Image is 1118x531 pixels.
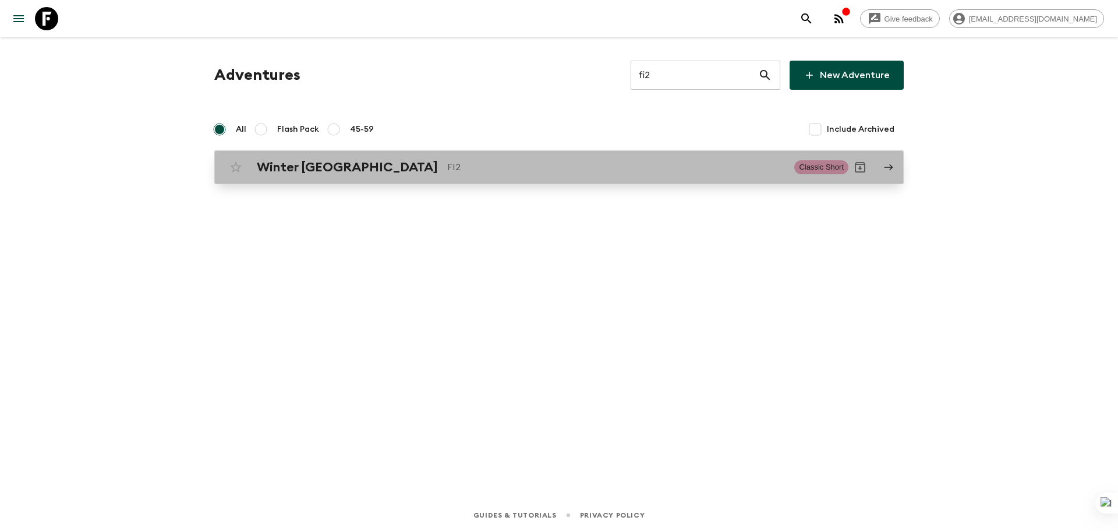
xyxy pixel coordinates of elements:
div: [EMAIL_ADDRESS][DOMAIN_NAME] [949,9,1104,28]
span: Include Archived [827,124,894,135]
a: Guides & Tutorials [473,509,557,522]
a: Privacy Policy [580,509,645,522]
h1: Adventures [214,64,300,87]
a: Winter [GEOGRAPHIC_DATA]FI2Classic ShortArchive [214,150,904,184]
span: 45-59 [350,124,374,135]
span: [EMAIL_ADDRESS][DOMAIN_NAME] [963,15,1103,23]
button: search adventures [795,7,818,30]
span: Give feedback [878,15,939,23]
span: Classic Short [794,160,848,174]
button: menu [7,7,30,30]
h2: Winter [GEOGRAPHIC_DATA] [257,160,438,175]
input: e.g. AR1, Argentina [631,59,758,92]
a: Give feedback [860,9,940,28]
span: Flash Pack [277,124,319,135]
button: Archive [848,156,872,179]
p: FI2 [447,160,785,174]
a: New Adventure [790,61,904,90]
span: All [236,124,246,135]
